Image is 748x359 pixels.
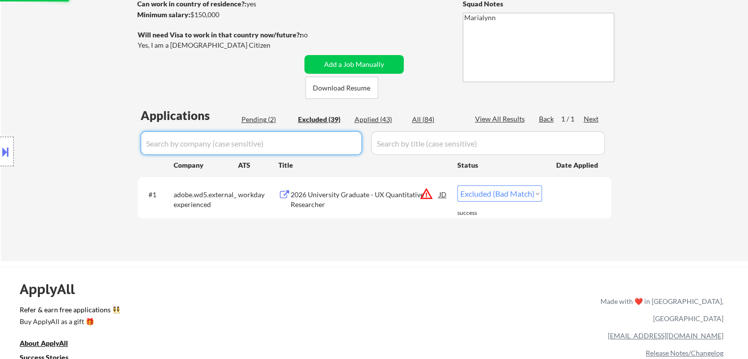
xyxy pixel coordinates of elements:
[20,338,82,351] a: About ApplyAll
[20,306,395,317] a: Refer & earn free applications 👯‍♀️
[138,40,304,50] div: Yes, I am a [DEMOGRAPHIC_DATA] Citizen
[561,114,584,124] div: 1 / 1
[20,339,68,347] u: About ApplyAll
[141,131,362,155] input: Search by company (case sensitive)
[300,30,328,40] div: no
[556,160,599,170] div: Date Applied
[298,115,347,124] div: Excluded (39)
[278,160,448,170] div: Title
[371,131,605,155] input: Search by title (case sensitive)
[438,185,448,203] div: JD
[457,156,542,174] div: Status
[412,115,461,124] div: All (84)
[137,10,301,20] div: $150,000
[304,55,404,74] button: Add a Job Manually
[539,114,555,124] div: Back
[174,190,238,209] div: adobe.wd5.external_experienced
[646,349,723,357] a: Release Notes/Changelog
[20,318,118,325] div: Buy ApplyAll as a gift 🎁
[584,114,599,124] div: Next
[419,187,433,201] button: warning_amber
[457,209,497,217] div: success
[475,114,528,124] div: View All Results
[608,331,723,340] a: [EMAIL_ADDRESS][DOMAIN_NAME]
[597,293,723,327] div: Made with ❤️ in [GEOGRAPHIC_DATA], [GEOGRAPHIC_DATA]
[238,160,278,170] div: ATS
[141,110,238,121] div: Applications
[137,10,190,19] strong: Minimum salary:
[20,317,118,329] a: Buy ApplyAll as a gift 🎁
[291,190,439,209] div: 2026 University Graduate - UX Quantitative Researcher
[138,30,301,39] strong: Will need Visa to work in that country now/future?:
[305,77,378,99] button: Download Resume
[241,115,291,124] div: Pending (2)
[20,281,86,298] div: ApplyAll
[238,190,278,200] div: workday
[355,115,404,124] div: Applied (43)
[174,160,238,170] div: Company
